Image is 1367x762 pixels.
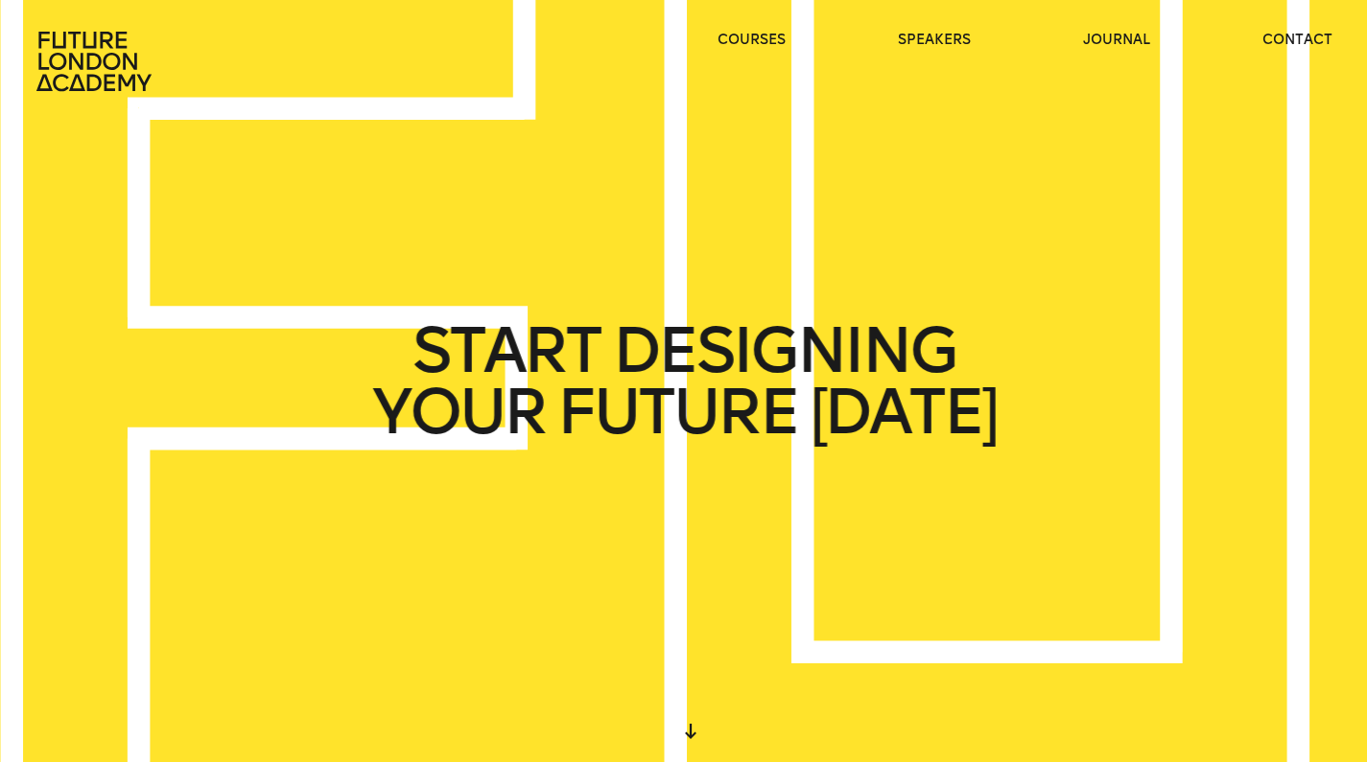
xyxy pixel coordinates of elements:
span: YOUR [371,381,544,443]
a: journal [1083,31,1150,50]
span: DESIGNING [612,320,955,381]
a: contact [1262,31,1332,50]
span: START [412,320,600,381]
a: speakers [898,31,971,50]
span: FUTURE [557,381,797,443]
a: courses [718,31,786,50]
span: [DATE] [810,381,996,443]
